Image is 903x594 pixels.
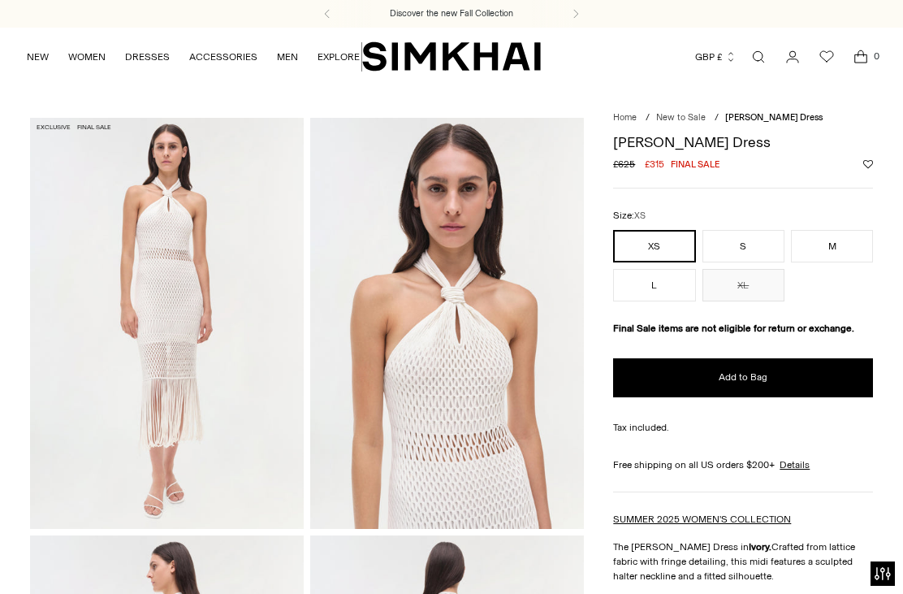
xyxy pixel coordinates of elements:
[613,135,873,150] h1: [PERSON_NAME] Dress
[780,457,810,472] a: Details
[656,112,706,123] a: New to Sale
[613,157,635,171] s: £625
[125,39,170,75] a: DRESSES
[613,420,873,435] div: Tax included.
[613,269,695,301] button: L
[634,210,646,221] span: XS
[613,208,646,223] label: Size:
[68,39,106,75] a: WOMEN
[742,41,775,73] a: Open search modal
[27,39,49,75] a: NEW
[310,118,584,528] img: Sanchez Dress
[702,269,784,301] button: XL
[776,41,809,73] a: Go to the account page
[719,371,767,384] span: Add to Bag
[613,111,873,125] nav: breadcrumbs
[613,514,791,525] a: SUMMER 2025 WOMEN'S COLLECTION
[869,49,884,63] span: 0
[613,457,873,472] div: Free shipping on all US orders $200+
[702,230,784,262] button: S
[390,7,513,20] a: Discover the new Fall Collection
[810,41,843,73] a: Wishlist
[725,112,823,123] span: [PERSON_NAME] Dress
[613,358,873,397] button: Add to Bag
[362,41,541,72] a: SIMKHAI
[863,159,873,169] button: Add to Wishlist
[845,41,877,73] a: Open cart modal
[646,111,650,125] div: /
[318,39,360,75] a: EXPLORE
[277,39,298,75] a: MEN
[189,39,257,75] a: ACCESSORIES
[613,112,637,123] a: Home
[613,230,695,262] button: XS
[645,157,664,171] span: £315
[791,230,873,262] button: M
[715,111,719,125] div: /
[695,39,737,75] button: GBP £
[613,323,854,334] strong: Final Sale items are not eligible for return or exchange.
[749,541,771,553] strong: Ivory.
[613,540,873,583] p: The [PERSON_NAME] Dress in Crafted from lattice fabric with fringe detailing, this midi features ...
[30,118,304,528] img: Sanchez Dress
